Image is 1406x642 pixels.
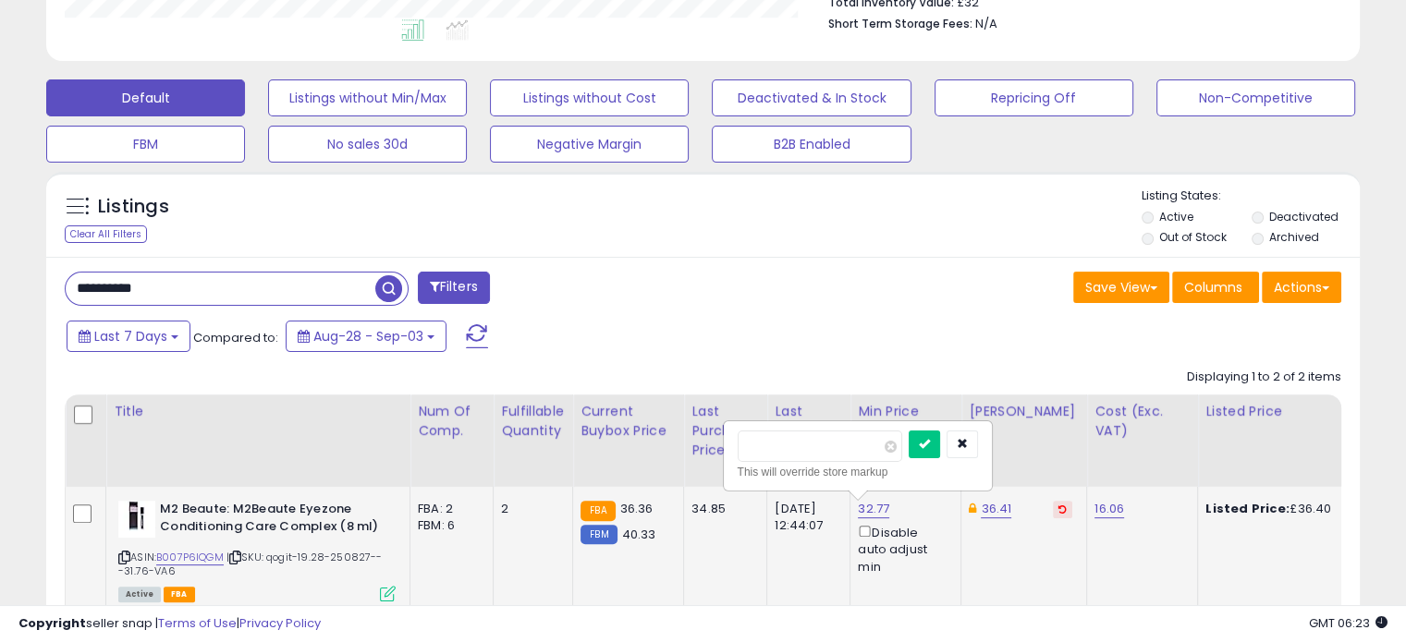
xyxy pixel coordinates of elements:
button: B2B Enabled [712,126,911,163]
div: Displaying 1 to 2 of 2 items [1187,369,1341,386]
div: Num of Comp. [418,402,485,441]
span: Aug-28 - Sep-03 [313,327,423,345]
span: Last 7 Days [94,327,167,345]
span: 2025-09-11 06:23 GMT [1309,614,1388,632]
span: FBA [164,587,195,602]
span: Compared to: [193,329,278,346]
b: M2 Beaute: M2Beaute Eyezone Conditioning Care Complex (8 ml) [160,501,385,539]
button: Aug-28 - Sep-03 [286,321,446,352]
button: Filters [418,272,490,304]
div: 34.85 [691,501,752,517]
span: | SKU: qogit-19.28-250827---31.76-VA6 [118,550,383,577]
button: Columns [1172,272,1259,303]
div: Disable auto adjust min [858,522,947,575]
a: B007P6IQGM [156,550,224,565]
p: Listing States: [1142,188,1360,205]
button: Negative Margin [490,126,689,163]
div: [PERSON_NAME] [969,402,1079,421]
a: 36.41 [981,500,1011,518]
span: 40.33 [622,526,656,543]
button: Last 7 Days [67,321,190,352]
button: Deactivated & In Stock [712,79,911,116]
div: Min Price [858,402,953,421]
label: Out of Stock [1159,229,1227,245]
a: 16.06 [1094,500,1124,518]
button: Listings without Min/Max [268,79,467,116]
button: Actions [1262,272,1341,303]
div: [DATE] 12:44:07 [775,501,836,534]
span: N/A [975,15,997,32]
button: Repricing Off [935,79,1133,116]
label: Active [1159,209,1193,224]
div: Cost (Exc. VAT) [1094,402,1190,441]
h5: Listings [98,194,169,220]
div: Last Purchase Date (GMT) [775,402,842,479]
div: This will override store markup [738,463,978,481]
button: Non-Competitive [1156,79,1355,116]
b: Short Term Storage Fees: [828,16,972,31]
label: Deactivated [1268,209,1338,224]
div: 2 [501,501,558,517]
small: FBM [581,525,617,544]
div: Clear All Filters [65,225,147,243]
label: Archived [1268,229,1318,245]
a: Terms of Use [158,614,237,632]
button: No sales 30d [268,126,467,163]
div: FBA: 2 [418,501,479,517]
div: Listed Price [1205,402,1365,421]
button: Save View [1073,272,1169,303]
div: £36.40 [1205,501,1359,517]
a: Privacy Policy [239,614,321,632]
button: FBM [46,126,245,163]
span: All listings currently available for purchase on Amazon [118,587,161,602]
span: 36.36 [620,500,654,517]
small: FBA [581,501,615,521]
div: Current Buybox Price [581,402,676,441]
a: 32.77 [858,500,889,518]
button: Default [46,79,245,116]
div: Fulfillable Quantity [501,402,565,441]
div: Last Purchase Price [691,402,759,460]
div: Title [114,402,402,421]
b: Listed Price: [1205,500,1290,517]
button: Listings without Cost [490,79,689,116]
strong: Copyright [18,614,86,632]
div: FBM: 6 [418,517,479,534]
div: ASIN: [118,501,396,600]
span: Columns [1184,278,1242,297]
div: seller snap | | [18,615,321,633]
img: 31cfgDibdbL._SL40_.jpg [118,501,155,538]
